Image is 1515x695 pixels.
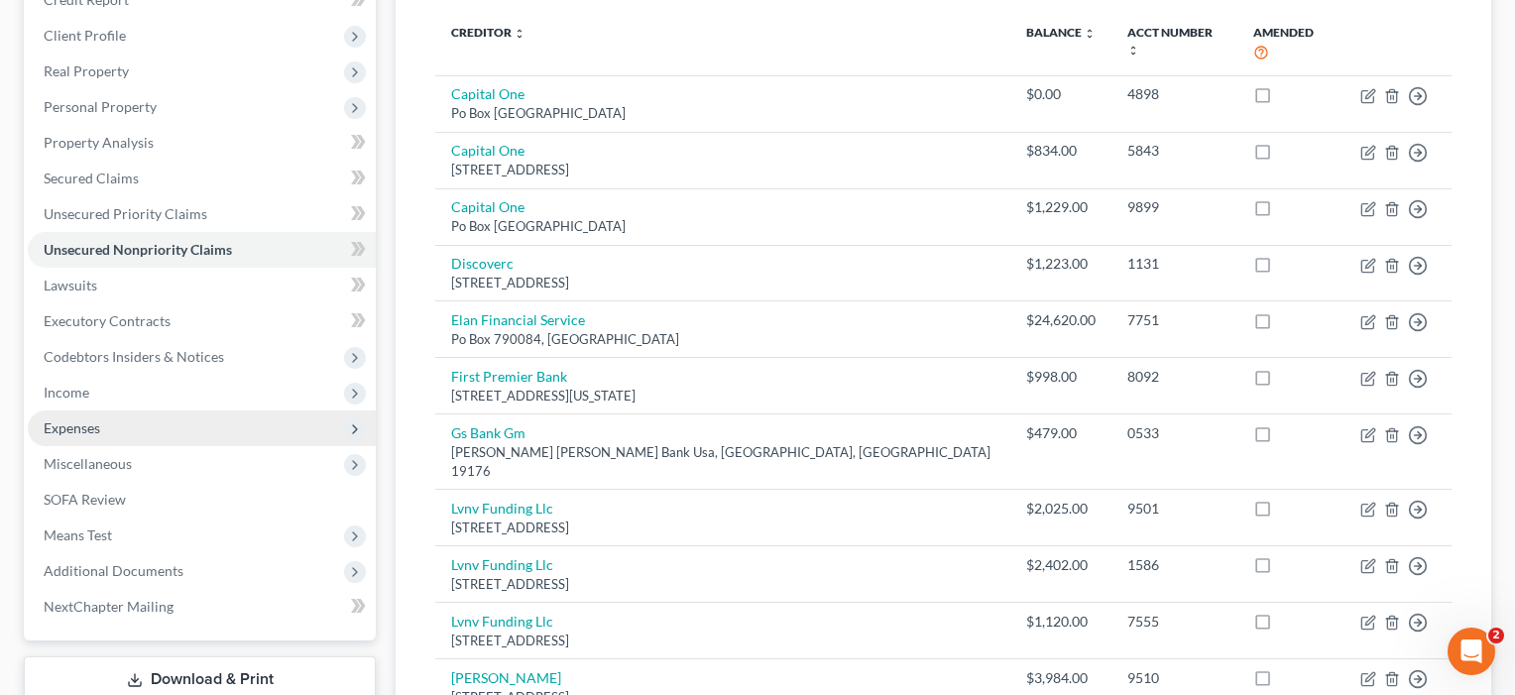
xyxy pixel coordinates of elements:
[451,161,994,179] div: [STREET_ADDRESS]
[451,25,525,40] a: Creditor unfold_more
[1026,141,1096,161] div: $834.00
[44,98,157,115] span: Personal Property
[1237,13,1344,75] th: Amended
[451,330,994,349] div: Po Box 790084, [GEOGRAPHIC_DATA]
[451,632,994,650] div: [STREET_ADDRESS]
[1026,612,1096,632] div: $1,120.00
[28,268,376,303] a: Lawsuits
[451,198,524,215] a: Capital One
[451,519,994,537] div: [STREET_ADDRESS]
[1026,423,1096,443] div: $479.00
[44,277,97,293] span: Lawsuits
[451,387,994,405] div: [STREET_ADDRESS][US_STATE]
[1084,28,1096,40] i: unfold_more
[1026,555,1096,575] div: $2,402.00
[451,311,585,328] a: Elan Financial Service
[28,125,376,161] a: Property Analysis
[44,455,132,472] span: Miscellaneous
[28,161,376,196] a: Secured Claims
[44,384,89,401] span: Income
[1026,499,1096,519] div: $2,025.00
[1448,628,1495,675] iframe: Intercom live chat
[451,255,514,272] a: Discoverc
[1026,84,1096,104] div: $0.00
[44,205,207,222] span: Unsecured Priority Claims
[1127,423,1223,443] div: 0533
[1127,45,1139,57] i: unfold_more
[44,312,171,329] span: Executory Contracts
[1127,310,1223,330] div: 7751
[1127,141,1223,161] div: 5843
[451,443,994,480] div: [PERSON_NAME] [PERSON_NAME] Bank Usa, [GEOGRAPHIC_DATA], [GEOGRAPHIC_DATA] 19176
[514,28,525,40] i: unfold_more
[1026,367,1096,387] div: $998.00
[451,556,553,573] a: Lvnv Funding Llc
[28,303,376,339] a: Executory Contracts
[1127,197,1223,217] div: 9899
[451,85,524,102] a: Capital One
[451,142,524,159] a: Capital One
[44,562,183,579] span: Additional Documents
[44,170,139,186] span: Secured Claims
[44,241,232,258] span: Unsecured Nonpriority Claims
[1127,499,1223,519] div: 9501
[1026,254,1096,274] div: $1,223.00
[28,196,376,232] a: Unsecured Priority Claims
[451,104,994,123] div: Po Box [GEOGRAPHIC_DATA]
[44,419,100,436] span: Expenses
[1026,25,1096,40] a: Balance unfold_more
[44,491,126,508] span: SOFA Review
[451,217,994,236] div: Po Box [GEOGRAPHIC_DATA]
[1026,310,1096,330] div: $24,620.00
[44,62,129,79] span: Real Property
[28,482,376,518] a: SOFA Review
[1026,197,1096,217] div: $1,229.00
[451,575,994,594] div: [STREET_ADDRESS]
[1127,367,1223,387] div: 8092
[1127,25,1213,57] a: Acct Number unfold_more
[451,368,567,385] a: First Premier Bank
[451,613,553,630] a: Lvnv Funding Llc
[451,274,994,292] div: [STREET_ADDRESS]
[44,134,154,151] span: Property Analysis
[451,500,553,517] a: Lvnv Funding Llc
[44,598,174,615] span: NextChapter Mailing
[28,232,376,268] a: Unsecured Nonpriority Claims
[1127,612,1223,632] div: 7555
[1127,555,1223,575] div: 1586
[1127,668,1223,688] div: 9510
[451,424,525,441] a: Gs Bank Gm
[451,669,561,686] a: [PERSON_NAME]
[44,348,224,365] span: Codebtors Insiders & Notices
[44,526,112,543] span: Means Test
[1127,84,1223,104] div: 4898
[1127,254,1223,274] div: 1131
[1026,668,1096,688] div: $3,984.00
[44,27,126,44] span: Client Profile
[28,589,376,625] a: NextChapter Mailing
[1488,628,1504,643] span: 2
